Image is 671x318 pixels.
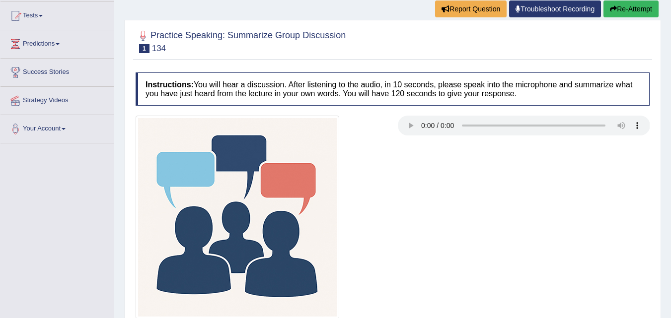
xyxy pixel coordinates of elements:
small: 134 [152,44,166,53]
a: Tests [0,2,114,27]
h2: Practice Speaking: Summarize Group Discussion [136,28,346,53]
a: Strategy Videos [0,87,114,112]
button: Report Question [435,0,507,17]
a: Your Account [0,115,114,140]
a: Success Stories [0,59,114,83]
a: Predictions [0,30,114,55]
a: Troubleshoot Recording [509,0,601,17]
b: Instructions: [146,80,194,89]
span: 1 [139,44,149,53]
h4: You will hear a discussion. After listening to the audio, in 10 seconds, please speak into the mi... [136,72,650,106]
button: Re-Attempt [603,0,659,17]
